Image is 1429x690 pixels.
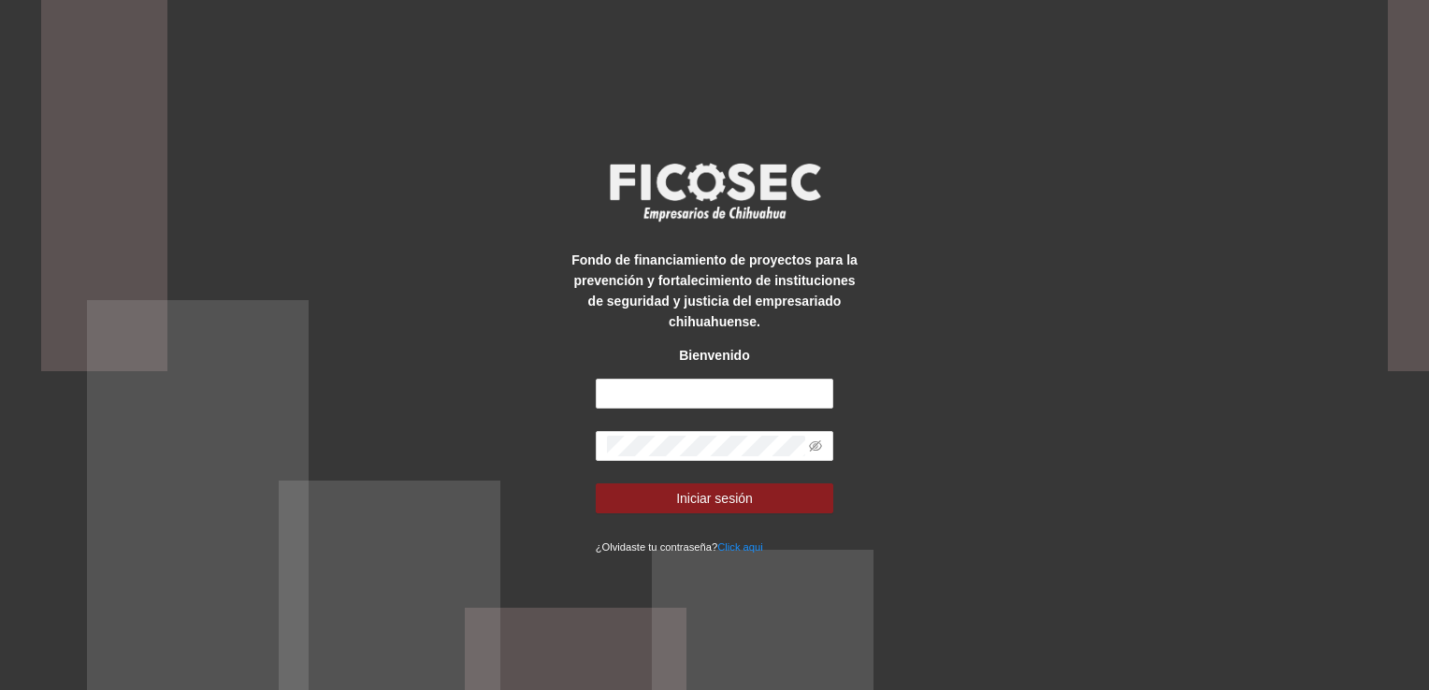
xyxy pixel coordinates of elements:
span: eye-invisible [809,439,822,453]
span: Iniciar sesión [676,488,753,509]
strong: Bienvenido [679,348,749,363]
button: Iniciar sesión [596,483,834,513]
img: logo [598,157,831,226]
a: Click aqui [717,541,763,553]
strong: Fondo de financiamiento de proyectos para la prevención y fortalecimiento de instituciones de seg... [571,252,858,329]
small: ¿Olvidaste tu contraseña? [596,541,763,553]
